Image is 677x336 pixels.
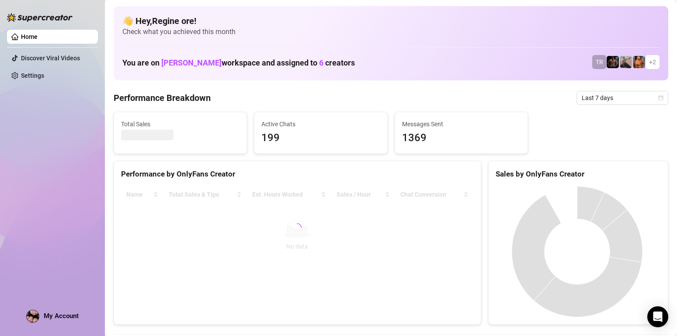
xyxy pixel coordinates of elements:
[402,119,521,129] span: Messages Sent
[7,13,73,22] img: logo-BBDzfeDw.svg
[21,55,80,62] a: Discover Viral Videos
[402,130,521,146] span: 1369
[122,58,355,68] h1: You are on workspace and assigned to creators
[658,95,663,100] span: calendar
[620,56,632,68] img: LC
[121,119,240,129] span: Total Sales
[121,168,474,180] div: Performance by OnlyFans Creator
[319,58,323,67] span: 6
[21,72,44,79] a: Settings
[122,27,660,37] span: Check what you achieved this month
[496,168,661,180] div: Sales by OnlyFans Creator
[607,56,619,68] img: Trent
[647,306,668,327] div: Open Intercom Messenger
[21,33,38,40] a: Home
[161,58,222,67] span: [PERSON_NAME]
[649,57,656,67] span: + 2
[114,92,211,104] h4: Performance Breakdown
[292,223,302,232] span: loading
[44,312,79,320] span: My Account
[122,15,660,27] h4: 👋 Hey, Regine ore !
[261,130,380,146] span: 199
[633,56,645,68] img: JG
[27,310,39,322] img: ACg8ocKhQzIWR2hFDhJiKTWRcNdvD4ync--kRVFOBYRKCoJI53Ugm1eX=s96-c
[261,119,380,129] span: Active Chats
[596,57,603,67] span: TR
[582,91,663,104] span: Last 7 days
